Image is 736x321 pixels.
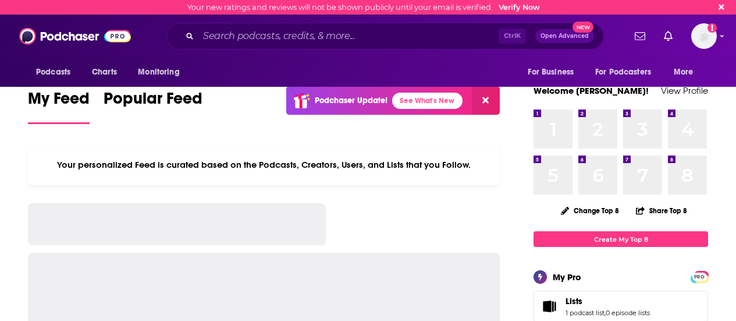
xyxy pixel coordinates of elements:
input: Search podcasts, credits, & more... [198,27,499,45]
span: , [605,309,606,317]
span: Monitoring [138,64,179,80]
a: See What's New [392,93,463,109]
span: Podcasts [36,64,70,80]
span: New [573,22,593,33]
div: Your personalized Feed is curated based on the Podcasts, Creators, Users, and Lists that you Follow. [28,145,500,185]
span: More [674,64,694,80]
a: Welcome [PERSON_NAME]! [534,85,649,96]
img: Podchaser - Follow, Share and Rate Podcasts [19,25,131,47]
a: My Feed [28,89,90,124]
span: Charts [92,64,117,80]
button: Change Top 8 [554,203,626,218]
a: Show notifications dropdown [630,26,650,46]
button: Open AdvancedNew [535,29,594,43]
a: Popular Feed [104,89,202,124]
a: Verify Now [499,3,540,12]
a: Charts [84,61,124,83]
span: Open Advanced [541,33,589,39]
span: Ctrl K [499,29,526,44]
button: open menu [520,61,588,83]
div: My Pro [553,271,581,283]
p: Podchaser Update! [315,96,387,105]
a: PRO [692,272,706,281]
span: Logged in as jbarbour [691,23,717,49]
a: 0 episode lists [606,309,650,317]
a: View Profile [661,85,708,96]
a: Show notifications dropdown [659,26,677,46]
a: Lists [538,298,561,315]
button: Show profile menu [691,23,717,49]
button: open menu [588,61,668,83]
svg: Email not verified [707,23,717,33]
button: Share Top 8 [635,199,688,222]
span: Popular Feed [104,89,202,115]
img: User Profile [691,23,717,49]
a: Create My Top 8 [534,231,708,247]
div: Your new ratings and reviews will not be shown publicly until your email is verified. [187,3,540,12]
button: open menu [130,61,194,83]
button: open menu [28,61,86,83]
button: open menu [666,61,708,83]
div: Search podcasts, credits, & more... [166,23,604,50]
span: For Business [528,64,574,80]
a: Lists [566,296,650,306]
a: 1 podcast list [566,309,605,317]
span: For Podcasters [595,64,651,80]
span: Lists [566,296,582,306]
span: My Feed [28,89,90,115]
